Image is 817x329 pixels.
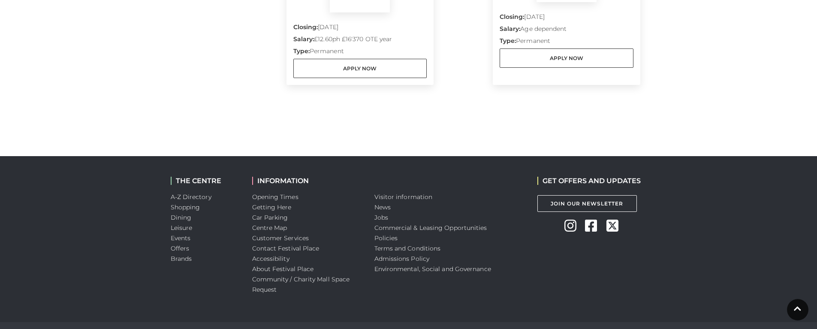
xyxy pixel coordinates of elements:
a: Jobs [374,214,388,221]
a: Terms and Conditions [374,244,441,252]
a: News [374,203,391,211]
strong: Closing: [500,13,525,21]
a: Visitor information [374,193,433,201]
p: £12.60ph £16'370 OTE year [293,35,427,47]
strong: Salary: [293,35,314,43]
strong: Salary: [500,25,521,33]
a: Customer Services [252,234,309,242]
a: Commercial & Leasing Opportunities [374,224,487,232]
a: Getting Here [252,203,292,211]
a: Apply Now [293,59,427,78]
a: Contact Festival Place [252,244,320,252]
a: Brands [171,255,192,263]
a: A-Z Directory [171,193,211,201]
p: Age dependent [500,24,633,36]
a: About Festival Place [252,265,314,273]
a: Opening Times [252,193,298,201]
p: Permanent [293,47,427,59]
strong: Type: [293,47,310,55]
h2: INFORMATION [252,177,362,185]
a: Offers [171,244,190,252]
a: Admissions Policy [374,255,430,263]
a: Centre Map [252,224,287,232]
a: Policies [374,234,398,242]
h2: GET OFFERS AND UPDATES [537,177,641,185]
a: Community / Charity Mall Space Request [252,275,350,293]
p: Permanent [500,36,633,48]
strong: Closing: [293,23,318,31]
a: Events [171,234,191,242]
h2: THE CENTRE [171,177,239,185]
a: Dining [171,214,192,221]
a: Shopping [171,203,200,211]
strong: Type: [500,37,516,45]
a: Accessibility [252,255,289,263]
a: Apply Now [500,48,633,68]
a: Car Parking [252,214,288,221]
a: Environmental, Social and Governance [374,265,491,273]
p: [DATE] [500,12,633,24]
a: Join Our Newsletter [537,195,637,212]
p: [DATE] [293,23,427,35]
a: Leisure [171,224,193,232]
